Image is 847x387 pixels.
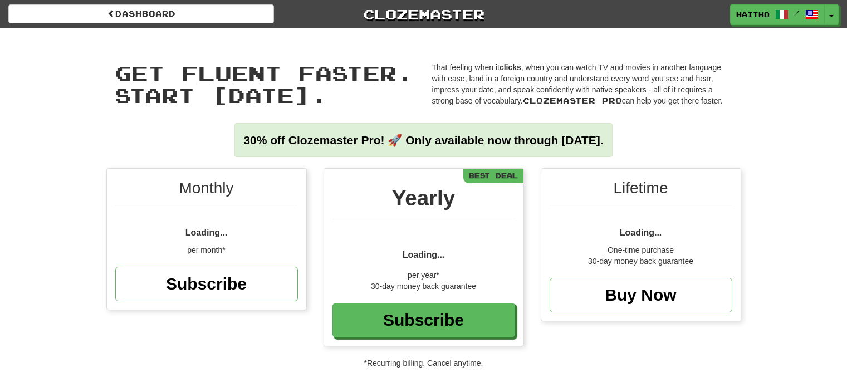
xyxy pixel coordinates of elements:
span: / [794,9,800,17]
div: per month* [115,244,298,256]
span: Clozemaster Pro [523,96,622,105]
a: Subscribe [115,267,298,301]
span: Loading... [620,228,662,237]
a: Subscribe [332,303,515,337]
a: Clozemaster [291,4,556,24]
span: Get fluent faster. Start [DATE]. [115,61,413,107]
a: Buy Now [550,278,732,312]
a: Dashboard [8,4,274,23]
span: Haitho [736,9,770,19]
div: 30-day money back guarantee [332,281,515,292]
div: 30-day money back guarantee [550,256,732,267]
div: Yearly [332,183,515,219]
div: One-time purchase [550,244,732,256]
strong: 30% off Clozemaster Pro! 🚀 Only available now through [DATE]. [243,134,603,146]
strong: clicks [500,63,521,72]
div: Monthly [115,177,298,205]
p: That feeling when it , when you can watch TV and movies in another language with ease, land in a ... [432,62,733,106]
div: per year* [332,270,515,281]
span: Loading... [185,228,228,237]
div: Lifetime [550,177,732,205]
div: Best Deal [463,169,523,183]
a: Haitho / [730,4,825,25]
span: Loading... [403,250,445,259]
